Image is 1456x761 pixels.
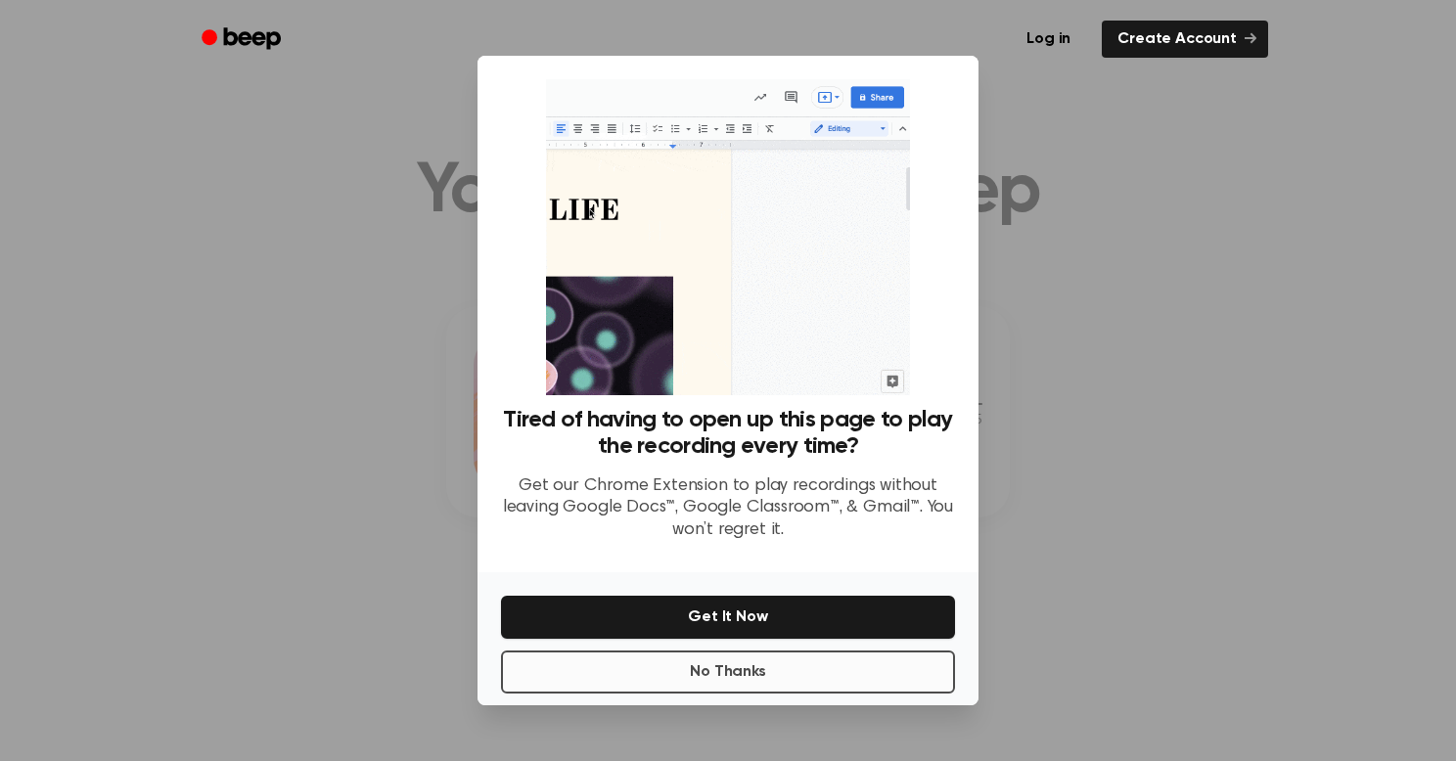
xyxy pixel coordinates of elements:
img: Beep extension in action [546,79,909,395]
a: Log in [1007,17,1090,62]
a: Beep [188,21,298,59]
a: Create Account [1102,21,1268,58]
button: No Thanks [501,650,955,694]
h3: Tired of having to open up this page to play the recording every time? [501,407,955,460]
button: Get It Now [501,596,955,639]
p: Get our Chrome Extension to play recordings without leaving Google Docs™, Google Classroom™, & Gm... [501,475,955,542]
